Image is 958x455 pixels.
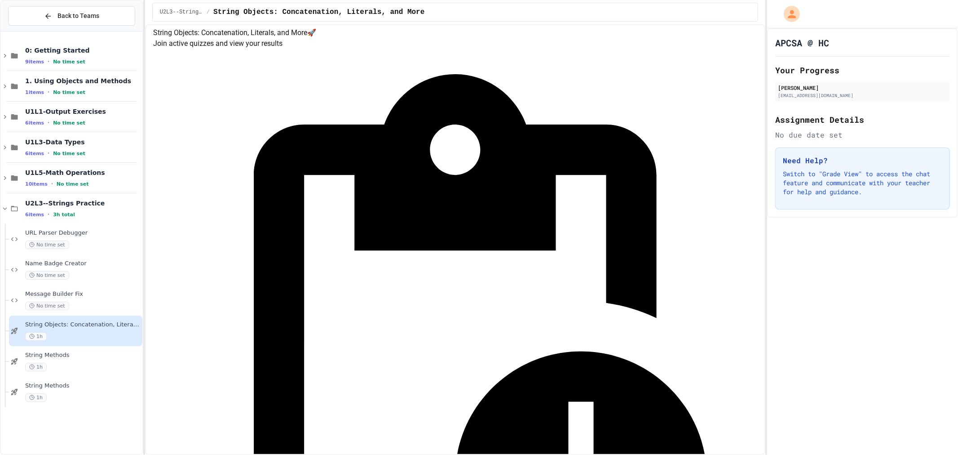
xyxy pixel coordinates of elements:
h3: Need Help? [783,155,942,166]
span: 1h [25,332,47,341]
span: 6 items [25,120,44,126]
span: Back to Teams [57,11,99,21]
p: Switch to "Grade View" to access the chat feature and communicate with your teacher for help and ... [783,170,942,196]
div: [PERSON_NAME] [778,84,947,92]
span: 6 items [25,212,44,218]
p: Join active quizzes and view your results [153,38,757,49]
span: • [48,150,49,157]
span: No time set [53,120,85,126]
span: 1h [25,393,47,402]
span: • [48,211,49,218]
span: 1h [25,363,47,371]
span: U1L3-Data Types [25,138,141,146]
span: String Methods [25,382,141,390]
span: No time set [53,151,85,156]
span: • [48,89,49,96]
div: My Account [774,4,802,24]
span: No time set [53,89,85,95]
span: 1. Using Objects and Methods [25,77,141,85]
span: 1 items [25,89,44,95]
span: • [48,119,49,126]
span: No time set [25,241,69,249]
span: String Methods [25,352,141,359]
span: U1L1-Output Exercises [25,107,141,116]
span: U2L3--Strings Practice [25,199,141,207]
span: 0: Getting Started [25,46,141,54]
span: No time set [25,271,69,280]
span: 3h total [53,212,75,218]
button: Back to Teams [8,6,135,26]
span: U2L3--Strings Practice [160,9,203,16]
span: URL Parser Debugger [25,229,141,237]
span: 10 items [25,181,48,187]
h2: Your Progress [775,64,950,76]
span: No time set [53,59,85,65]
span: U1L5-Math Operations [25,169,141,177]
span: Name Badge Creator [25,260,141,268]
span: String Objects: Concatenation, Literals, and More [213,7,424,18]
div: No due date set [775,129,950,140]
span: No time set [25,302,69,310]
span: Message Builder Fix [25,290,141,298]
span: • [51,180,53,187]
span: 9 items [25,59,44,65]
h1: APCSA @ HC [775,36,829,49]
span: No time set [57,181,89,187]
h2: Assignment Details [775,113,950,126]
span: 6 items [25,151,44,156]
span: • [48,58,49,65]
span: / [207,9,210,16]
span: String Objects: Concatenation, Literals, and More [25,321,141,329]
h4: String Objects: Concatenation, Literals, and More 🚀 [153,27,757,38]
div: [EMAIL_ADDRESS][DOMAIN_NAME] [778,92,947,99]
